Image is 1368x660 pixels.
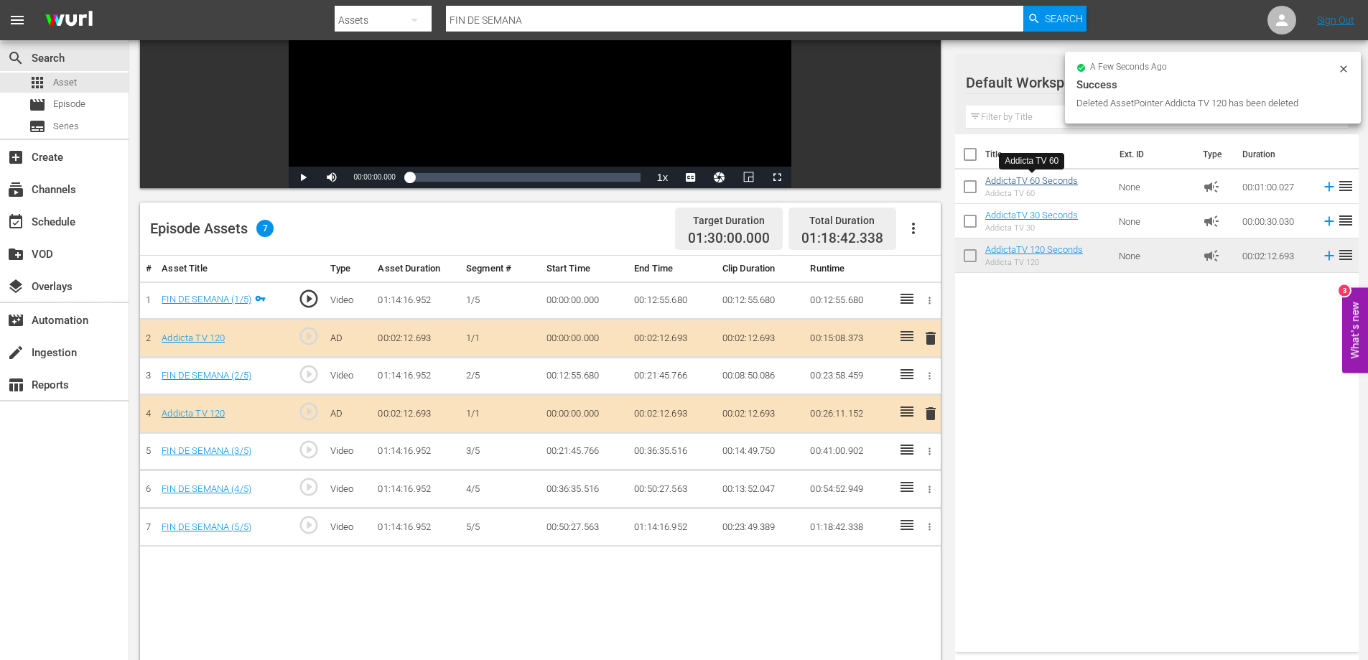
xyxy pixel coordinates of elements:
[372,256,460,282] th: Asset Duration
[541,282,629,320] td: 00:00:00.000
[289,167,317,188] button: Play
[1194,134,1234,175] th: Type
[34,4,103,37] img: ans4CAIJ8jUAAAAAAAAAAAAAAAAAAAAAAAAgQb4GAAAAAAAAAAAAAAAAAAAAAAAAJMjXAAAAAAAAAAAAAAAAAAAAAAAAgAT5G...
[298,439,320,460] span: play_circle_outline
[325,282,373,320] td: Video
[460,508,540,547] td: 5/5
[922,405,939,422] span: delete
[541,470,629,508] td: 00:36:35.516
[53,97,85,111] span: Episode
[804,432,893,470] td: 00:41:00.902
[804,256,893,282] th: Runtime
[460,282,540,320] td: 1/5
[717,256,805,282] th: Clip Duration
[162,521,251,532] a: FIN DE SEMANA (5/5)
[372,470,460,508] td: 01:14:16.952
[628,282,717,320] td: 00:12:55.680
[410,173,641,182] div: Progress Bar
[298,363,320,385] span: play_circle_outline
[985,210,1078,220] a: AddictaTV 30 Seconds
[9,11,26,29] span: menu
[717,282,805,320] td: 00:12:55.680
[140,282,156,320] td: 1
[156,256,292,282] th: Asset Title
[1321,179,1337,195] svg: Add to Episode
[1203,178,1220,195] span: Ad
[140,508,156,547] td: 7
[325,256,373,282] th: Type
[460,395,540,433] td: 1/1
[1023,6,1087,32] button: Search
[717,320,805,358] td: 00:02:12.693
[985,258,1083,267] div: Addicta TV 120
[1090,62,1167,73] span: a few seconds ago
[628,256,717,282] th: End Time
[317,167,346,188] button: Mute
[541,508,629,547] td: 00:50:27.563
[1111,134,1194,175] th: Ext. ID
[676,167,705,188] button: Captions
[985,223,1078,233] div: Addicta TV 30
[922,404,939,424] button: delete
[1337,212,1354,229] span: reorder
[7,376,24,394] span: Reports
[29,74,46,91] span: Asset
[1237,204,1316,238] td: 00:00:30.030
[804,508,893,547] td: 01:18:42.338
[734,167,763,188] button: Picture-in-Picture
[140,320,156,358] td: 2
[717,357,805,395] td: 00:08:50.086
[1337,246,1354,264] span: reorder
[162,483,251,494] a: FIN DE SEMANA (4/5)
[372,395,460,433] td: 00:02:12.693
[1045,6,1083,32] span: Search
[804,282,893,320] td: 00:12:55.680
[541,432,629,470] td: 00:21:45.766
[140,256,156,282] th: #
[7,278,24,295] span: Overlays
[1113,204,1197,238] td: None
[688,210,770,231] div: Target Duration
[162,333,225,343] a: Addicta TV 120
[140,470,156,508] td: 6
[162,408,225,419] a: Addicta TV 120
[325,395,373,433] td: AD
[1005,155,1058,167] div: Addicta TV 60
[7,344,24,361] span: Ingestion
[648,167,676,188] button: Playback Rate
[628,357,717,395] td: 00:21:45.766
[298,288,320,310] span: play_circle_outline
[985,134,1111,175] th: Title
[325,320,373,358] td: AD
[1321,248,1337,264] svg: Add to Episode
[1234,134,1320,175] th: Duration
[541,256,629,282] th: Start Time
[353,173,395,181] span: 00:00:00.000
[763,167,791,188] button: Fullscreen
[541,320,629,358] td: 00:00:00.000
[804,470,893,508] td: 00:54:52.949
[7,246,24,263] span: VOD
[140,395,156,433] td: 4
[298,514,320,536] span: play_circle_outline
[985,244,1083,255] a: AddictaTV 120 Seconds
[1113,238,1197,273] td: None
[1203,213,1220,230] span: Ad
[7,50,24,67] span: Search
[298,325,320,347] span: play_circle_outline
[1237,169,1316,204] td: 00:01:00.027
[541,357,629,395] td: 00:12:55.680
[1321,213,1337,229] svg: Add to Episode
[29,118,46,135] span: Series
[7,213,24,231] span: Schedule
[460,320,540,358] td: 1/1
[53,75,77,90] span: Asset
[922,327,939,348] button: delete
[1317,14,1354,26] a: Sign Out
[1337,177,1354,195] span: reorder
[1339,284,1350,296] div: 3
[460,256,540,282] th: Segment #
[325,508,373,547] td: Video
[372,432,460,470] td: 01:14:16.952
[7,181,24,198] span: Channels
